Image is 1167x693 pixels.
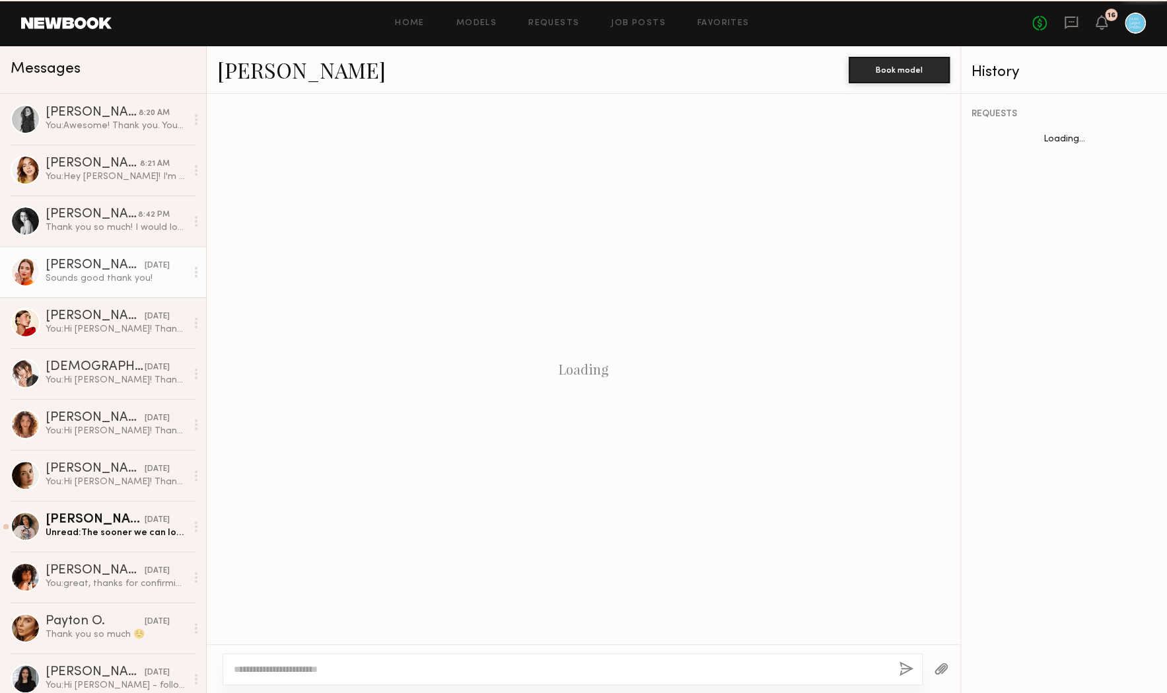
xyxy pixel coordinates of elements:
span: Messages [11,61,81,77]
div: [PERSON_NAME] [46,412,145,425]
button: Book model [849,57,950,83]
div: You: Hi [PERSON_NAME]! Thank you so much for your interest in the Inaba photoshoot! The client ha... [46,374,186,386]
a: Home [395,19,425,28]
div: [PERSON_NAME] [46,208,138,221]
div: [PERSON_NAME] [46,666,145,679]
div: You: Hi [PERSON_NAME] - following up on my original message. Thank you! [46,679,186,692]
div: [PERSON_NAME] S. [46,513,145,527]
div: You: Hi [PERSON_NAME]! Thank you so much for your interest in the Inaba photoshoot! The client ha... [46,425,186,437]
div: 8:21 AM [140,158,170,170]
div: Thank you so much! I would love to work with you in the near future :) [46,221,186,234]
div: [DATE] [145,412,170,425]
div: [PERSON_NAME] [46,564,145,577]
a: [PERSON_NAME] [217,55,386,84]
div: [PERSON_NAME] [46,259,145,272]
div: Thank you so much ☺️ [46,628,186,641]
div: [DATE] [145,310,170,323]
div: 8:42 PM [138,209,170,221]
div: Loading [559,361,608,377]
div: Sounds good thank you! [46,272,186,285]
div: Unread: The sooner we can lock in a booking date I can book out with all my other reps and we can... [46,527,186,539]
div: History [972,65,1156,80]
div: [PERSON_NAME] [46,462,145,476]
div: 16 [1108,12,1115,19]
div: REQUESTS [972,110,1156,119]
div: [DATE] [145,514,170,527]
div: [DATE] [145,361,170,374]
div: 8:20 AM [139,107,170,120]
a: Favorites [697,19,750,28]
a: Requests [528,19,579,28]
div: [DEMOGRAPHIC_DATA][PERSON_NAME] [46,361,145,374]
div: [PERSON_NAME] [46,310,145,323]
div: [DATE] [145,565,170,577]
div: You: Awesome! Thank you. Your contractor agreement will be coming from Panda doc in the next few ... [46,120,186,132]
div: [DATE] [145,260,170,272]
a: Job Posts [611,19,666,28]
div: [PERSON_NAME] [46,106,139,120]
div: [PERSON_NAME] [46,157,140,170]
div: [DATE] [145,463,170,476]
div: You: Hey [PERSON_NAME]! I'm happy to do that, however the invoice will be paid outside of Newbook... [46,170,186,183]
div: Loading... [961,135,1167,144]
div: You: Hi [PERSON_NAME]! Thank you so much for your interest in the Inaba photoshoot! The client ha... [46,323,186,336]
div: You: great, thanks for confirming! [46,577,186,590]
a: Book model [849,63,950,75]
a: Models [456,19,497,28]
div: You: Hi [PERSON_NAME]! Thank you so much for your interest in the Inaba photoshoot! The client ha... [46,476,186,488]
div: [DATE] [145,616,170,628]
div: [DATE] [145,667,170,679]
div: Payton O. [46,615,145,628]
